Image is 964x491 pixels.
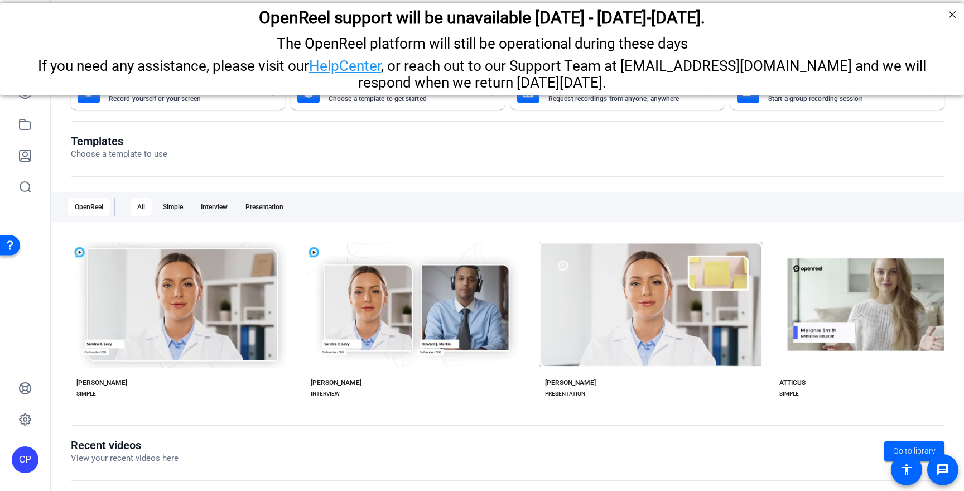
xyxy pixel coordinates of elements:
[109,95,261,102] mat-card-subtitle: Record yourself or your screen
[38,55,926,88] span: If you need any assistance, please visit our , or reach out to our Support Team at [EMAIL_ADDRESS...
[71,439,179,452] h1: Recent videos
[884,441,944,461] a: Go to library
[548,95,700,102] mat-card-subtitle: Request recordings from anyone, anywhere
[945,4,960,19] div: Close Step
[900,463,913,476] mat-icon: accessibility
[309,55,381,71] a: HelpCenter
[14,5,950,25] h2: OpenReel support will be unavailable Thursday - Friday, October 16th-17th.
[936,463,949,476] mat-icon: message
[12,446,38,473] div: CP
[311,389,340,398] div: INTERVIEW
[545,378,596,387] div: [PERSON_NAME]
[893,445,936,457] span: Go to library
[76,378,127,387] div: [PERSON_NAME]
[239,198,290,216] div: Presentation
[131,198,152,216] div: All
[768,95,920,102] mat-card-subtitle: Start a group recording session
[194,198,234,216] div: Interview
[277,32,688,49] span: The OpenReel platform will still be operational during these days
[68,198,110,216] div: OpenReel
[779,389,799,398] div: SIMPLE
[779,378,806,387] div: ATTICUS
[71,452,179,465] p: View your recent videos here
[71,148,167,161] p: Choose a template to use
[76,389,96,398] div: SIMPLE
[156,198,190,216] div: Simple
[329,95,480,102] mat-card-subtitle: Choose a template to get started
[545,389,585,398] div: PRESENTATION
[311,378,361,387] div: [PERSON_NAME]
[71,134,167,148] h1: Templates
